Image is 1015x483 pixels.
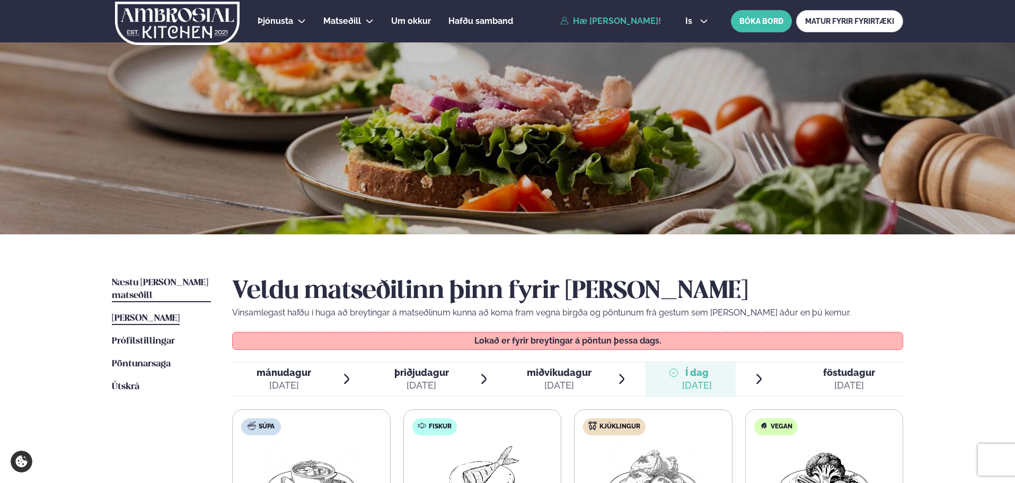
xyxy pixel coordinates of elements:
[258,16,293,26] span: Þjónusta
[232,277,903,306] h2: Veldu matseðilinn þinn fyrir [PERSON_NAME]
[248,421,256,430] img: soup.svg
[259,423,275,431] span: Súpa
[823,379,875,392] div: [DATE]
[112,335,175,348] a: Prófílstillingar
[599,423,640,431] span: Kjúklingur
[823,367,875,378] span: föstudagur
[677,17,717,25] button: is
[232,306,903,319] p: Vinsamlegast hafðu í huga að breytingar á matseðlinum kunna að koma fram vegna birgða og pöntunum...
[682,379,712,392] div: [DATE]
[112,381,139,393] a: Útskrá
[323,16,361,26] span: Matseðill
[11,451,32,472] a: Cookie settings
[448,15,513,28] a: Hafðu samband
[588,421,597,430] img: chicken.svg
[257,379,311,392] div: [DATE]
[112,312,180,325] a: [PERSON_NAME]
[429,423,452,431] span: Fiskur
[527,367,592,378] span: miðvikudagur
[418,421,426,430] img: fish.svg
[771,423,792,431] span: Vegan
[682,366,712,379] span: Í dag
[112,278,208,300] span: Næstu [PERSON_NAME] matseðill
[731,10,792,32] button: BÓKA BORÐ
[112,314,180,323] span: [PERSON_NAME]
[257,367,311,378] span: mánudagur
[527,379,592,392] div: [DATE]
[394,367,449,378] span: þriðjudagur
[112,359,171,368] span: Pöntunarsaga
[394,379,449,392] div: [DATE]
[112,277,211,302] a: Næstu [PERSON_NAME] matseðill
[243,337,893,345] p: Lokað er fyrir breytingar á pöntun þessa dags.
[112,382,139,391] span: Útskrá
[448,16,513,26] span: Hafðu samband
[796,10,903,32] a: MATUR FYRIR FYRIRTÆKI
[112,358,171,371] a: Pöntunarsaga
[114,2,241,45] img: logo
[685,17,695,25] span: is
[560,16,661,26] a: Hæ [PERSON_NAME]!
[760,421,768,430] img: Vegan.svg
[391,15,431,28] a: Um okkur
[323,15,361,28] a: Matseðill
[112,337,175,346] span: Prófílstillingar
[391,16,431,26] span: Um okkur
[258,15,293,28] a: Þjónusta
